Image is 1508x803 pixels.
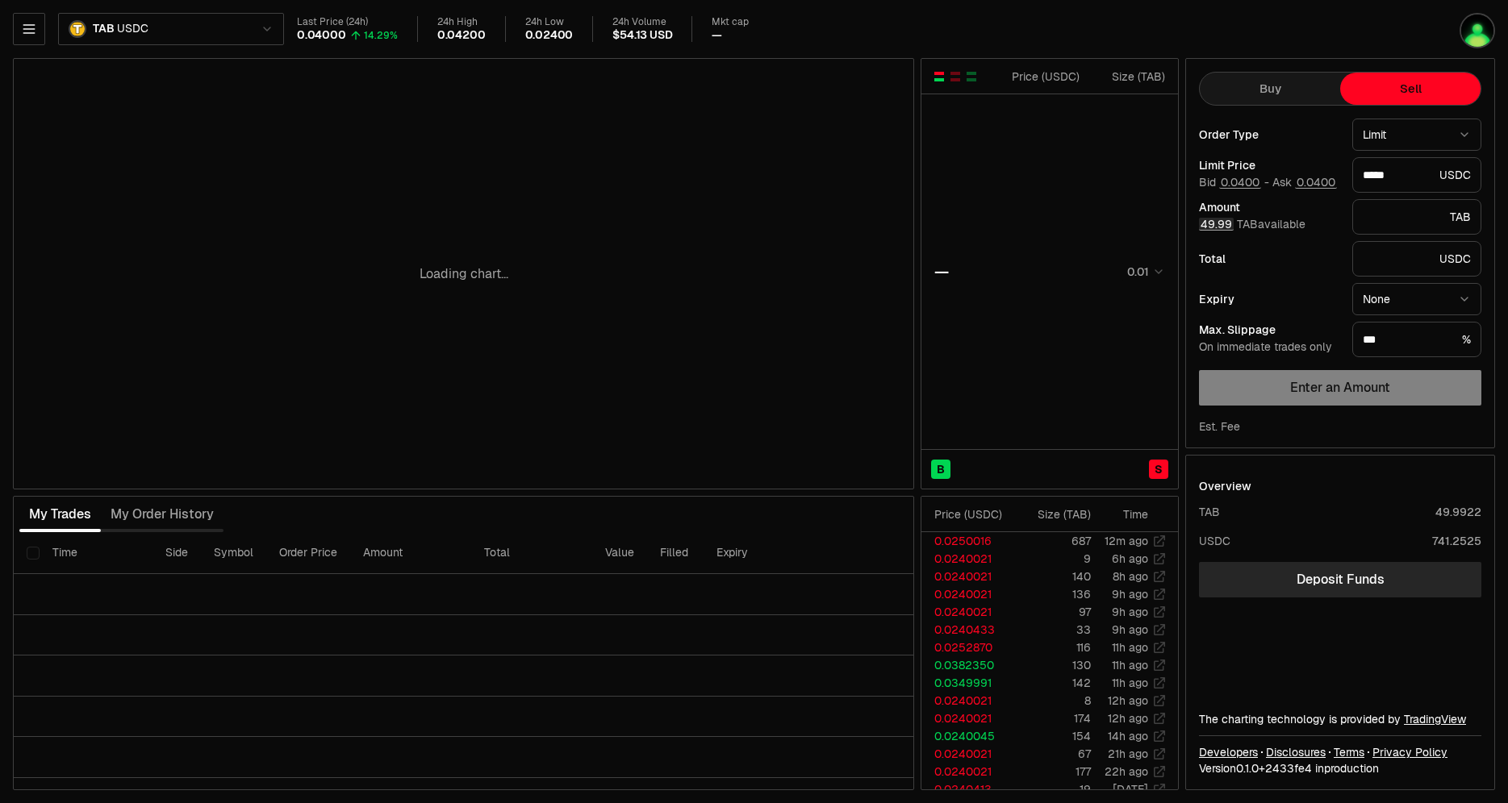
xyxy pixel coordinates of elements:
[612,28,672,43] div: $54.13 USD
[1008,69,1080,85] div: Price ( USDC )
[40,532,152,574] th: Time
[1199,562,1481,597] a: Deposit Funds
[1219,176,1261,189] button: 0.0400
[934,260,949,283] div: —
[1352,241,1481,277] div: USDC
[1200,73,1340,105] button: Buy
[27,547,40,560] button: Select all
[201,532,266,574] th: Symbol
[1352,283,1481,315] button: None
[1334,744,1364,760] a: Terms
[1015,780,1092,798] td: 19
[965,70,978,83] button: Show Buy Orders Only
[1199,478,1251,494] div: Overview
[921,603,1015,621] td: 0.0240021
[933,70,946,83] button: Show Buy and Sell Orders
[266,532,350,574] th: Order Price
[93,22,114,36] span: TAB
[1404,712,1466,726] a: TradingView
[525,28,574,43] div: 0.02400
[1015,550,1092,568] td: 9
[101,498,223,530] button: My Order History
[1015,639,1092,656] td: 116
[1340,73,1481,105] button: Sell
[1108,711,1148,726] time: 12h ago
[1015,568,1092,585] td: 140
[647,532,704,574] th: Filled
[921,763,1015,780] td: 0.0240021
[1113,782,1148,797] time: [DATE]
[1199,129,1339,140] div: Order Type
[921,621,1015,639] td: 0.0240433
[1199,217,1305,231] span: TAB available
[934,506,1014,522] div: Price ( USDC )
[1295,176,1337,189] button: 0.0400
[1199,504,1220,520] div: TAB
[1112,551,1148,566] time: 6h ago
[1199,218,1234,231] button: 49.99
[1015,621,1092,639] td: 33
[1112,658,1148,672] time: 11h ago
[1105,764,1148,779] time: 22h ago
[921,550,1015,568] td: 0.0240021
[1093,69,1165,85] div: Size ( TAB )
[1352,322,1481,357] div: %
[117,22,148,36] span: USDC
[1015,603,1092,621] td: 97
[471,532,592,574] th: Total
[1352,157,1481,193] div: USDC
[1432,533,1481,549] div: 741.2525
[1352,119,1481,151] button: Limit
[612,16,672,28] div: 24h Volume
[437,16,486,28] div: 24h High
[19,498,101,530] button: My Trades
[1199,533,1230,549] div: USDC
[420,264,508,284] p: Loading chart...
[921,692,1015,709] td: 0.0240021
[1108,693,1148,708] time: 12h ago
[921,745,1015,763] td: 0.0240021
[350,532,471,574] th: Amount
[1015,674,1092,692] td: 142
[921,656,1015,674] td: 0.0382350
[921,674,1015,692] td: 0.0349991
[1199,202,1339,213] div: Amount
[1113,569,1148,584] time: 8h ago
[1199,744,1258,760] a: Developers
[937,461,945,477] span: B
[1199,160,1339,171] div: Limit Price
[1199,418,1240,435] div: Est. Fee
[364,29,398,42] div: 14.29%
[1015,692,1092,709] td: 8
[1112,676,1148,690] time: 11h ago
[1112,622,1148,637] time: 9h ago
[297,16,398,28] div: Last Price (24h)
[1112,640,1148,655] time: 11h ago
[1028,506,1091,522] div: Size ( TAB )
[1460,13,1495,48] img: utf8
[1015,709,1092,727] td: 174
[1265,761,1312,776] span: 2433fe4b4f3780576893ee9e941d06011a76ee7a
[1199,340,1339,355] div: On immediate trades only
[1372,744,1447,760] a: Privacy Policy
[297,28,346,43] div: 0.04000
[592,532,647,574] th: Value
[921,568,1015,585] td: 0.0240021
[949,70,962,83] button: Show Sell Orders Only
[1015,727,1092,745] td: 154
[704,532,812,574] th: Expiry
[152,532,201,574] th: Side
[1266,744,1326,760] a: Disclosures
[525,16,574,28] div: 24h Low
[1199,176,1269,190] span: Bid -
[1105,534,1148,548] time: 12m ago
[1112,587,1148,601] time: 9h ago
[1015,585,1092,603] td: 136
[1015,532,1092,550] td: 687
[1199,711,1481,727] div: The charting technology is provided by
[1199,293,1339,305] div: Expiry
[1105,506,1148,522] div: Time
[921,532,1015,550] td: 0.0250016
[921,709,1015,727] td: 0.0240021
[1015,763,1092,780] td: 177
